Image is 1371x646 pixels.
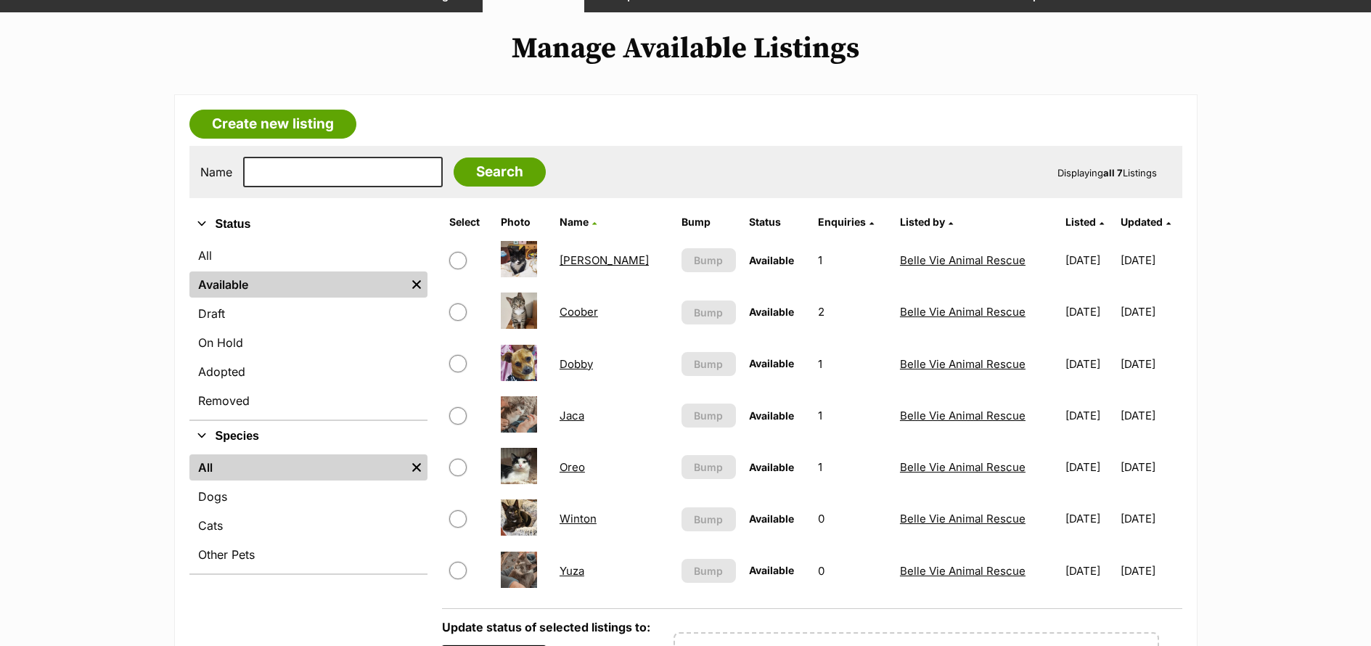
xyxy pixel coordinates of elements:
[189,110,356,139] a: Create new listing
[560,216,597,228] a: Name
[189,215,427,234] button: Status
[694,408,723,423] span: Bump
[749,357,794,369] span: Available
[694,459,723,475] span: Bump
[560,357,593,371] a: Dobby
[694,356,723,372] span: Bump
[694,512,723,527] span: Bump
[812,339,893,389] td: 1
[495,210,552,234] th: Photo
[812,494,893,544] td: 0
[189,300,427,327] a: Draft
[454,158,546,187] input: Search
[189,427,427,446] button: Species
[189,240,427,420] div: Status
[682,352,736,376] button: Bump
[560,409,584,422] a: Jaca
[1121,216,1163,228] span: Updated
[1121,339,1180,389] td: [DATE]
[189,388,427,414] a: Removed
[189,330,427,356] a: On Hold
[560,512,597,526] a: Winton
[749,409,794,422] span: Available
[1121,391,1180,441] td: [DATE]
[189,451,427,573] div: Species
[900,409,1026,422] a: Belle Vie Animal Rescue
[1121,442,1180,492] td: [DATE]
[682,404,736,428] button: Bump
[900,460,1026,474] a: Belle Vie Animal Rescue
[1060,287,1119,337] td: [DATE]
[1121,287,1180,337] td: [DATE]
[900,216,953,228] a: Listed by
[1103,167,1123,179] strong: all 7
[682,300,736,324] button: Bump
[1060,546,1119,596] td: [DATE]
[749,461,794,473] span: Available
[560,564,584,578] a: Yuza
[189,454,406,481] a: All
[1121,546,1180,596] td: [DATE]
[818,216,866,228] span: translation missing: en.admin.listings.index.attributes.enquiries
[900,564,1026,578] a: Belle Vie Animal Rescue
[682,507,736,531] button: Bump
[1060,442,1119,492] td: [DATE]
[900,512,1026,526] a: Belle Vie Animal Rescue
[1065,216,1096,228] span: Listed
[1057,167,1157,179] span: Displaying Listings
[560,460,585,474] a: Oreo
[1065,216,1104,228] a: Listed
[1060,235,1119,285] td: [DATE]
[749,306,794,318] span: Available
[189,242,427,269] a: All
[812,235,893,285] td: 1
[900,305,1026,319] a: Belle Vie Animal Rescue
[189,483,427,510] a: Dogs
[812,442,893,492] td: 1
[442,620,650,634] label: Update status of selected listings to:
[189,512,427,539] a: Cats
[749,254,794,266] span: Available
[189,541,427,568] a: Other Pets
[560,216,589,228] span: Name
[1121,216,1171,228] a: Updated
[443,210,494,234] th: Select
[189,359,427,385] a: Adopted
[1121,235,1180,285] td: [DATE]
[682,559,736,583] button: Bump
[818,216,874,228] a: Enquiries
[749,512,794,525] span: Available
[749,564,794,576] span: Available
[682,248,736,272] button: Bump
[560,305,598,319] a: Coober
[694,563,723,578] span: Bump
[812,546,893,596] td: 0
[406,271,427,298] a: Remove filter
[694,253,723,268] span: Bump
[812,391,893,441] td: 1
[812,287,893,337] td: 2
[1060,494,1119,544] td: [DATE]
[560,253,649,267] a: [PERSON_NAME]
[900,357,1026,371] a: Belle Vie Animal Rescue
[900,216,945,228] span: Listed by
[189,271,406,298] a: Available
[1121,494,1180,544] td: [DATE]
[694,305,723,320] span: Bump
[1060,339,1119,389] td: [DATE]
[682,455,736,479] button: Bump
[1060,391,1119,441] td: [DATE]
[900,253,1026,267] a: Belle Vie Animal Rescue
[743,210,811,234] th: Status
[200,165,232,179] label: Name
[676,210,742,234] th: Bump
[406,454,427,481] a: Remove filter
